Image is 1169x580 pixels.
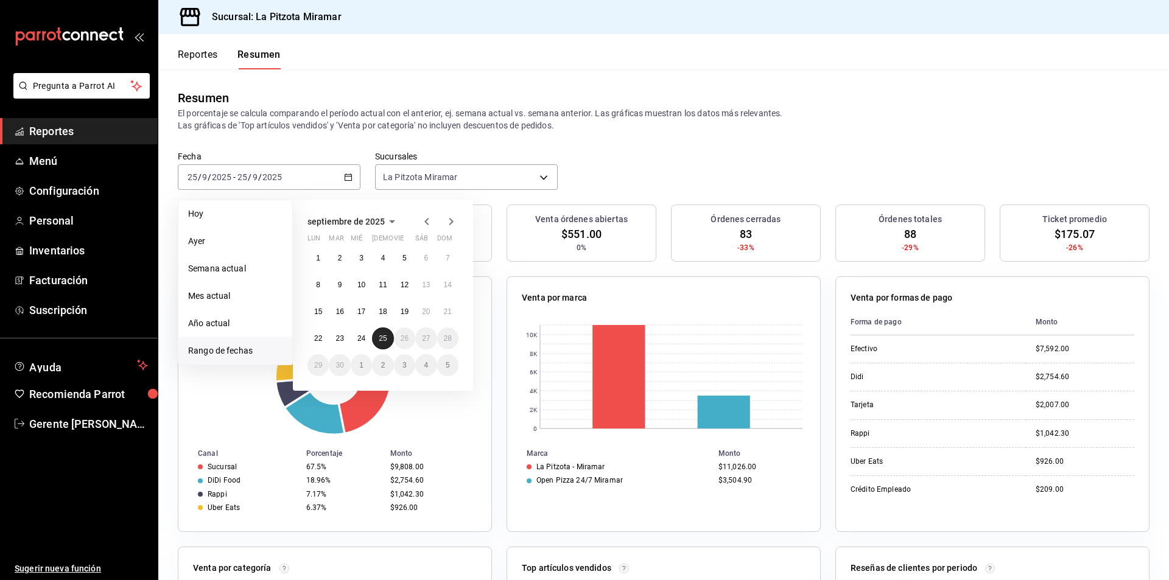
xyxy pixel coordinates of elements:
[357,281,365,289] abbr: 10 de septiembre de 2025
[446,361,450,369] abbr: 5 de octubre de 2025
[402,361,407,369] abbr: 3 de octubre de 2025
[1036,344,1134,354] div: $7,592.00
[711,213,781,226] h3: Órdenes cerradas
[415,234,428,247] abbr: sábado
[394,354,415,376] button: 3 de octubre de 2025
[29,183,148,199] span: Configuración
[401,281,409,289] abbr: 12 de septiembre de 2025
[314,334,322,343] abbr: 22 de septiembre de 2025
[372,274,393,296] button: 11 de septiembre de 2025
[851,428,972,439] div: Rappi
[1042,213,1107,226] h3: Ticket promedio
[372,354,393,376] button: 2 de octubre de 2025
[530,369,538,376] text: 6K
[383,171,457,183] span: La Pitzota Miramar
[198,172,202,182] span: /
[437,354,458,376] button: 5 de octubre de 2025
[307,247,329,269] button: 1 de septiembre de 2025
[329,234,343,247] abbr: martes
[437,234,452,247] abbr: domingo
[335,334,343,343] abbr: 23 de septiembre de 2025
[316,281,320,289] abbr: 8 de septiembre de 2025
[359,361,363,369] abbr: 1 de octubre de 2025
[335,307,343,316] abbr: 16 de septiembre de 2025
[307,217,385,226] span: septiembre de 2025
[536,476,623,484] div: Open Pizza 24/7 Miramar
[178,107,1150,131] p: El porcentaje se calcula comparando el período actual con el anterior, ej. semana actual vs. sema...
[415,247,437,269] button: 6 de septiembre de 2025
[359,254,363,262] abbr: 3 de septiembre de 2025
[394,301,415,323] button: 19 de septiembre de 2025
[29,358,132,372] span: Ayuda
[351,247,372,269] button: 3 de septiembre de 2025
[29,416,148,432] span: Gerente [PERSON_NAME]
[316,254,320,262] abbr: 1 de septiembre de 2025
[718,463,801,471] div: $11,026.00
[351,354,372,376] button: 1 de octubre de 2025
[1036,428,1134,439] div: $1,042.30
[507,447,714,460] th: Marca
[379,334,387,343] abbr: 25 de septiembre de 2025
[394,327,415,349] button: 26 de septiembre de 2025
[29,272,148,288] span: Facturación
[533,425,537,432] text: 0
[306,503,381,512] div: 6.37%
[394,247,415,269] button: 5 de septiembre de 2025
[237,172,248,182] input: --
[402,254,407,262] abbr: 5 de septiembre de 2025
[188,235,283,248] span: Ayer
[904,226,916,242] span: 88
[307,327,329,349] button: 22 de septiembre de 2025
[33,80,131,93] span: Pregunta a Parrot AI
[1066,242,1083,253] span: -26%
[306,490,381,498] div: 7.17%
[329,274,350,296] button: 9 de septiembre de 2025
[307,234,320,247] abbr: lunes
[422,334,430,343] abbr: 27 de septiembre de 2025
[178,152,360,161] label: Fecha
[338,281,342,289] abbr: 9 de septiembre de 2025
[381,361,385,369] abbr: 2 de octubre de 2025
[437,274,458,296] button: 14 de septiembre de 2025
[301,447,385,460] th: Porcentaje
[13,73,150,99] button: Pregunta a Parrot AI
[718,476,801,484] div: $3,504.90
[208,490,227,498] div: Rappi
[237,49,281,69] button: Resumen
[258,172,262,182] span: /
[357,334,365,343] abbr: 24 de septiembre de 2025
[390,463,472,471] div: $9,808.00
[372,301,393,323] button: 18 de septiembre de 2025
[437,327,458,349] button: 28 de septiembre de 2025
[335,361,343,369] abbr: 30 de septiembre de 2025
[188,262,283,275] span: Semana actual
[577,242,586,253] span: 0%
[437,301,458,323] button: 21 de septiembre de 2025
[202,172,208,182] input: --
[307,354,329,376] button: 29 de septiembre de 2025
[522,562,611,575] p: Top artículos vendidos
[29,242,148,259] span: Inventarios
[208,476,240,484] div: DiDi Food
[188,344,283,357] span: Rango de fechas
[307,214,399,229] button: septiembre de 2025
[351,234,362,247] abbr: miércoles
[307,301,329,323] button: 15 de septiembre de 2025
[422,307,430,316] abbr: 20 de septiembre de 2025
[306,476,381,484] div: 18.96%
[1036,400,1134,410] div: $2,007.00
[306,463,381,471] div: 67.5%
[29,386,148,402] span: Recomienda Parrot
[415,327,437,349] button: 27 de septiembre de 2025
[329,354,350,376] button: 30 de septiembre de 2025
[329,301,350,323] button: 16 de septiembre de 2025
[415,301,437,323] button: 20 de septiembre de 2025
[737,242,754,253] span: -33%
[401,307,409,316] abbr: 19 de septiembre de 2025
[424,254,428,262] abbr: 6 de septiembre de 2025
[351,301,372,323] button: 17 de septiembre de 2025
[314,307,322,316] abbr: 15 de septiembre de 2025
[390,490,472,498] div: $1,042.30
[372,247,393,269] button: 4 de septiembre de 2025
[401,334,409,343] abbr: 26 de septiembre de 2025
